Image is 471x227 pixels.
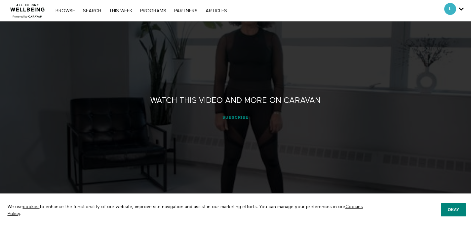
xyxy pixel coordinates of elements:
button: Okay [441,203,466,216]
p: We use to enhance the functionality of our website, improve site navigation and assist in our mar... [3,199,370,222]
a: cookies [23,204,40,209]
nav: Primary [52,7,230,14]
a: THIS WEEK [106,9,136,13]
a: Browse [52,9,78,13]
a: PROGRAMS [137,9,170,13]
a: PARTNERS [171,9,201,13]
a: Search [80,9,104,13]
a: Subscribe [189,111,282,124]
a: Cookies Policy [8,204,363,216]
h2: Watch this video and more on CARAVAN [150,96,321,106]
a: ARTICLES [202,9,230,13]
